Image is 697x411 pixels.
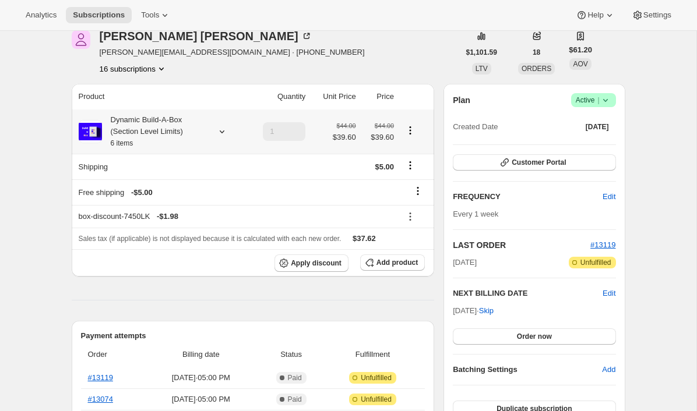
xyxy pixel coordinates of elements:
[157,211,178,222] span: - $1.98
[79,235,342,243] span: Sales tax (if applicable) is not displayed because it is calculated with each new order.
[337,122,356,129] small: $44.00
[141,10,159,20] span: Tools
[309,84,359,109] th: Unit Price
[472,302,501,320] button: Skip
[375,162,394,171] span: $5.00
[580,258,611,267] span: Unfulfilled
[643,10,671,20] span: Settings
[361,395,392,404] span: Unfulfilled
[590,239,615,251] button: #13119
[569,44,592,56] span: $61.20
[569,7,622,23] button: Help
[79,187,394,199] div: Free shipping
[603,288,615,299] button: Edit
[573,60,587,68] span: AOV
[66,7,132,23] button: Subscriptions
[453,239,590,251] h2: LAST ORDER
[72,84,247,109] th: Product
[79,211,394,222] div: box-discount-7450LK
[453,306,494,315] span: [DATE] ·
[533,48,540,57] span: 18
[453,288,603,299] h2: NEXT BILLING DATE
[88,395,113,403] a: #13074
[247,84,309,109] th: Quantity
[333,132,356,143] span: $39.60
[453,210,498,218] span: Every 1 week
[603,191,615,203] span: Edit
[72,30,90,49] span: Adrian Andrade
[625,7,678,23] button: Settings
[131,187,153,199] span: - $5.00
[111,139,133,147] small: 6 items
[590,240,615,249] a: #13119
[288,373,302,382] span: Paid
[375,122,394,129] small: $44.00
[26,10,57,20] span: Analytics
[401,124,420,137] button: Product actions
[522,65,551,73] span: ORDERS
[576,94,611,106] span: Active
[147,372,255,384] span: [DATE] · 05:00 PM
[453,257,477,268] span: [DATE]
[459,44,504,61] button: $1,101.59
[453,121,498,133] span: Created Date
[363,132,394,143] span: $39.60
[453,328,615,345] button: Order now
[476,65,488,73] span: LTV
[453,94,470,106] h2: Plan
[353,234,376,243] span: $37.62
[587,10,603,20] span: Help
[291,258,342,268] span: Apply discount
[88,373,113,382] a: #13119
[579,119,616,135] button: [DATE]
[100,30,312,42] div: [PERSON_NAME] [PERSON_NAME]
[526,44,547,61] button: 18
[100,47,365,58] span: [PERSON_NAME][EMAIL_ADDRESS][DOMAIN_NAME] · [PHONE_NUMBER]
[274,254,348,272] button: Apply discount
[19,7,64,23] button: Analytics
[100,63,167,75] button: Product actions
[596,187,622,206] button: Edit
[376,258,418,267] span: Add product
[81,342,144,367] th: Order
[73,10,125,20] span: Subscriptions
[134,7,178,23] button: Tools
[586,122,609,132] span: [DATE]
[453,364,602,375] h6: Batching Settings
[517,332,552,341] span: Order now
[595,360,622,379] button: Add
[81,330,425,342] h2: Payment attempts
[602,364,615,375] span: Add
[147,349,255,360] span: Billing date
[360,254,425,271] button: Add product
[361,373,392,382] span: Unfulfilled
[453,154,615,171] button: Customer Portal
[466,48,497,57] span: $1,101.59
[597,95,599,105] span: |
[360,84,397,109] th: Price
[147,394,255,405] span: [DATE] · 05:00 PM
[453,191,603,203] h2: FREQUENCY
[512,158,566,167] span: Customer Portal
[72,154,247,179] th: Shipping
[328,349,418,360] span: Fulfillment
[262,349,320,360] span: Status
[401,159,420,172] button: Shipping actions
[288,395,302,404] span: Paid
[479,305,494,317] span: Skip
[102,114,207,149] div: Dynamic Build-A-Box (Section Level Limits)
